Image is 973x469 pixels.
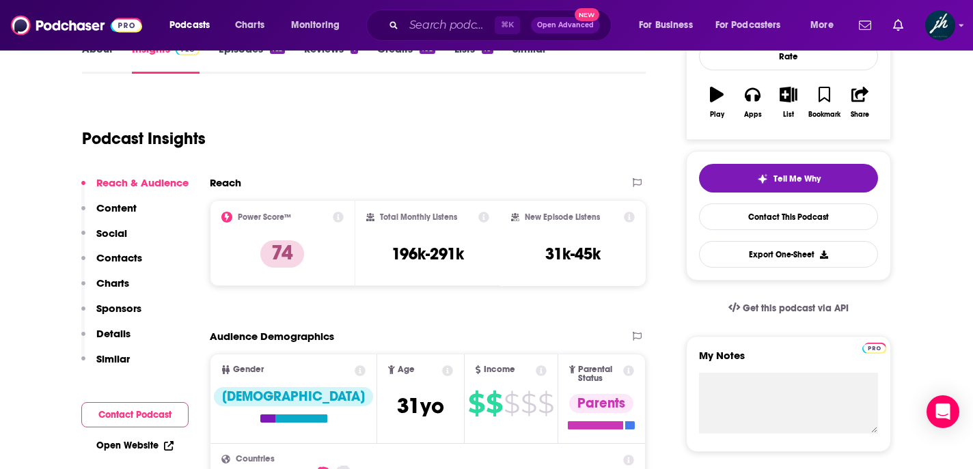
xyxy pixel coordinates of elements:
[81,402,189,427] button: Contact Podcast
[710,111,724,119] div: Play
[853,14,877,37] a: Show notifications dropdown
[96,352,130,365] p: Similar
[851,111,869,119] div: Share
[629,14,710,36] button: open menu
[81,276,129,302] button: Charts
[715,16,781,35] span: For Podcasters
[575,8,599,21] span: New
[531,17,600,33] button: Open AdvancedNew
[773,173,821,184] span: Tell Me Why
[81,227,127,252] button: Social
[699,78,735,127] button: Play
[379,10,625,41] div: Search podcasts, credits, & more...
[743,302,849,314] span: Get this podcast via API
[504,393,519,414] span: $
[454,42,493,74] a: Lists10
[81,327,131,352] button: Details
[219,42,285,74] a: Episodes163
[468,393,484,414] span: $
[304,42,357,74] a: Reviews1
[392,244,464,264] h3: 196k-291k
[233,365,264,374] span: Gender
[925,10,955,40] button: Show profile menu
[771,78,806,127] button: List
[808,111,840,119] div: Bookmark
[81,352,130,378] button: Similar
[11,12,142,38] img: Podchaser - Follow, Share and Rate Podcasts
[842,78,878,127] button: Share
[81,251,142,276] button: Contacts
[82,128,206,149] h1: Podcast Insights
[806,78,842,127] button: Bookmark
[96,302,141,315] p: Sponsors
[282,14,357,36] button: open menu
[81,176,189,201] button: Reach & Audience
[96,327,131,340] p: Details
[925,10,955,40] img: User Profile
[699,42,878,70] div: Rate
[160,14,228,36] button: open menu
[404,14,495,36] input: Search podcasts, credits, & more...
[380,212,457,222] h2: Total Monthly Listens
[96,201,137,214] p: Content
[735,78,770,127] button: Apps
[717,292,860,325] a: Get this podcast via API
[927,395,959,428] div: Open Intercom Messenger
[495,16,520,34] span: ⌘ K
[545,244,601,264] h3: 31k-45k
[377,42,435,74] a: Credits103
[214,387,373,406] div: [DEMOGRAPHIC_DATA]
[236,455,275,464] span: Countries
[96,440,174,451] a: Open Website
[525,212,600,222] h2: New Episode Listens
[699,203,878,230] a: Contact This Podcast
[569,394,633,413] div: Parents
[888,14,909,37] a: Show notifications dropdown
[537,22,594,29] span: Open Advanced
[81,302,141,327] button: Sponsors
[210,176,241,189] h2: Reach
[260,240,304,268] p: 74
[578,365,620,383] span: Parental Status
[707,14,801,36] button: open menu
[699,349,878,373] label: My Notes
[484,365,515,374] span: Income
[96,276,129,289] p: Charts
[699,241,878,268] button: Export One-Sheet
[210,330,334,343] h2: Audience Demographics
[862,341,886,354] a: Pro website
[291,16,340,35] span: Monitoring
[398,365,415,374] span: Age
[757,173,768,184] img: tell me why sparkle
[96,176,189,189] p: Reach & Audience
[96,227,127,240] p: Social
[238,212,291,222] h2: Power Score™
[226,14,273,36] a: Charts
[538,393,553,414] span: $
[81,201,137,227] button: Content
[397,393,444,419] span: 31 yo
[783,111,794,119] div: List
[169,16,210,35] span: Podcasts
[521,393,536,414] span: $
[132,42,200,74] a: InsightsPodchaser Pro
[639,16,693,35] span: For Business
[486,393,502,414] span: $
[862,343,886,354] img: Podchaser Pro
[744,111,762,119] div: Apps
[810,16,834,35] span: More
[82,42,113,74] a: About
[235,16,264,35] span: Charts
[699,164,878,193] button: tell me why sparkleTell Me Why
[96,251,142,264] p: Contacts
[925,10,955,40] span: Logged in as JHPublicRelations
[512,42,546,74] a: Similar
[801,14,851,36] button: open menu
